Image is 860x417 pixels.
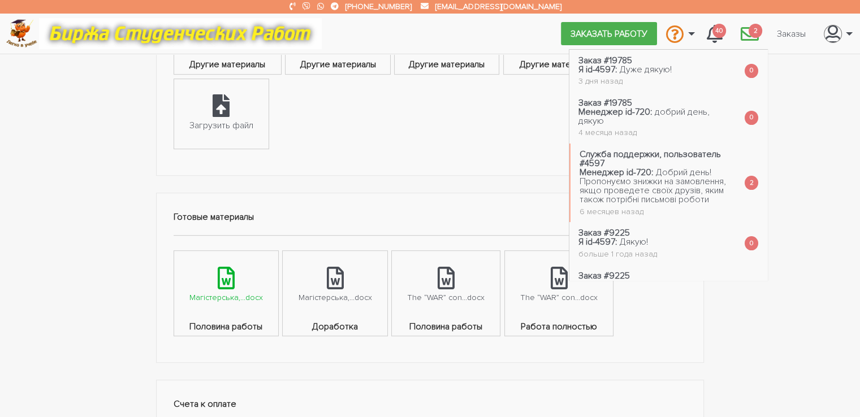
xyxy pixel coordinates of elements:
a: Магістерська,...docx [283,251,387,319]
strong: Менеджер id-720: [578,106,652,118]
strong: Готовые материалы [174,211,254,223]
a: The “WAR” con...docx [505,251,613,319]
div: 6 месяцев назад [580,208,727,216]
strong: Менеджер id-720: [580,167,654,178]
strong: Счета к оплате [174,398,236,410]
a: [PHONE_NUMBER] [345,2,412,11]
a: Магістерська,...docx [174,251,278,319]
div: больше 1 года назад [578,250,657,258]
img: motto-12e01f5a76059d5f6a28199ef077b1f78e012cfde436ab5cf1d4517935686d32.gif [39,18,322,49]
span: 40 [712,24,726,38]
a: [EMAIL_ADDRESS][DOMAIN_NAME] [435,2,561,11]
span: 0 [745,236,758,250]
div: Магістерська,...docx [298,291,371,304]
div: Магістерська,...docx [189,291,263,304]
span: Добрий день! Пропонуємо знижки на замовлення, якщо проведете своїх друзів, яким також потрібні пи... [580,167,726,205]
span: Половина работы [392,320,500,336]
a: Заказ #19785 Менеджер id-720: добрий день, дякую 4 месяца назад [569,92,736,144]
span: Половина работы [174,320,278,336]
div: 4 месяца назад [578,129,727,137]
span: Другие материалы [286,58,390,74]
span: добрий день, дякую [578,106,710,127]
div: 3 дня назад [578,77,672,85]
span: Дякую! [620,236,648,247]
a: Заказ #19785 Я id-4597: Дуже дякую! 3 дня назад [569,50,681,92]
strong: Заказ #19785 [578,97,632,108]
span: Доброї ночі! Додаю половину роботи з правками та рекомендаціями від керівника, а також ще раз при... [578,279,710,327]
span: Дуже дякую! [620,64,672,75]
span: Доработка [283,320,387,336]
a: Заказать работу [561,22,657,45]
span: 0 [745,111,758,125]
span: Другие материалы [395,58,499,74]
span: Другие материалы [174,58,281,74]
strong: Заказ #19785 [578,55,632,66]
a: 40 [698,18,732,49]
span: 2 [749,24,762,38]
div: Загрузить файл [189,119,253,133]
span: Другие материалы [504,58,611,74]
span: 0 [745,64,758,78]
a: Заказ #9225 Я id-4597: Доброї ночі! Додаю половину роботи з правками та рекомендаціями від керівн... [569,264,736,343]
strong: Я id-4597: [578,279,617,290]
div: The “WAR” con...docx [520,291,598,304]
a: The “WAR” con...docx [392,251,500,319]
strong: Заказ #9225 [578,227,630,238]
span: 2 [745,176,758,190]
a: Заказы [768,23,815,44]
strong: Заказ #9225 [578,270,630,281]
span: Работа полностью [505,320,613,336]
strong: Служба поддержки, пользователь #4597 [580,149,721,169]
a: Служба поддержки, пользователь #4597 Менеджер id-720: Добрий день! Пропонуємо знижки на замовленн... [571,144,736,222]
a: Заказ #9225 Я id-4597: Дякую! больше 1 года назад [569,222,666,264]
a: 2 [732,18,768,49]
strong: Я id-4597: [578,236,617,247]
div: The “WAR” con...docx [407,291,485,304]
img: logo-c4363faeb99b52c628a42810ed6dfb4293a56d4e4775eb116515dfe7f33672af.png [6,19,37,48]
strong: Я id-4597: [578,64,617,75]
